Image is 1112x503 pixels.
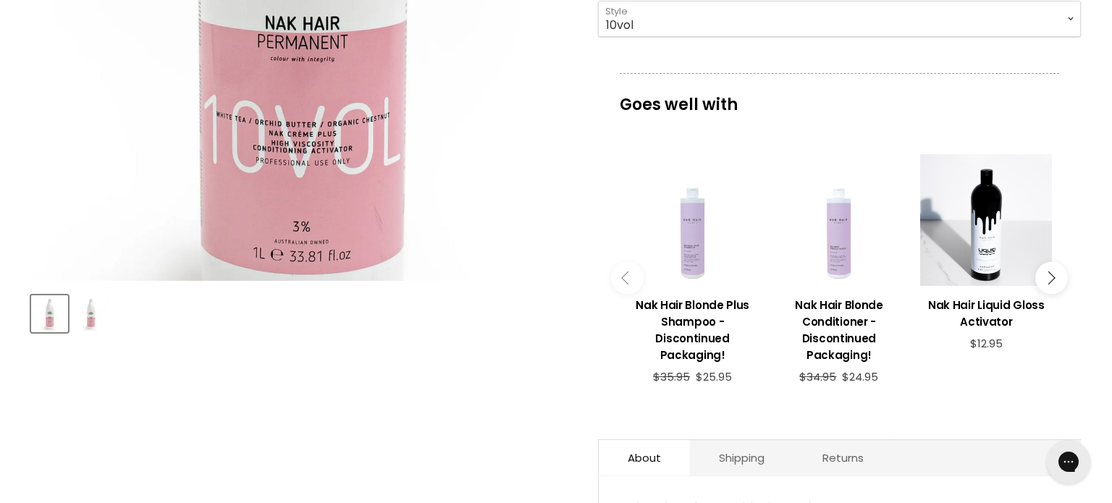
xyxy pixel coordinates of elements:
a: Shipping [690,440,793,475]
a: View product:Nak Hair Blonde Plus Shampoo - Discontinued Packaging! [627,286,759,371]
p: Goes well with [620,73,1059,121]
a: Returns [793,440,893,475]
span: $25.95 [696,369,733,384]
button: Nak Hair Creme Plus Permanent Conditioning Activator [72,295,109,332]
iframe: Gorgias live chat messenger [1040,435,1098,489]
img: Nak Hair Creme Plus Permanent Conditioning Activator [74,297,108,331]
button: Nak Hair Creme Plus Permanent Conditioning Activator [31,295,68,332]
span: $12.95 [969,336,1002,351]
a: View product:Nak Hair Blonde Conditioner - Discontinued Packaging! [773,286,905,371]
span: $35.95 [654,369,691,384]
img: Nak Hair Creme Plus Permanent Conditioning Activator [33,297,67,331]
a: About [599,440,690,475]
h3: Nak Hair Liquid Gloss Activator [920,297,1052,330]
a: View product:Nak Hair Liquid Gloss Activator [920,286,1052,337]
span: $34.95 [800,369,837,384]
h3: Nak Hair Blonde Conditioner - Discontinued Packaging! [773,297,905,363]
span: $24.95 [843,369,879,384]
h3: Nak Hair Blonde Plus Shampoo - Discontinued Packaging! [627,297,759,363]
div: Product thumbnails [29,291,574,332]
